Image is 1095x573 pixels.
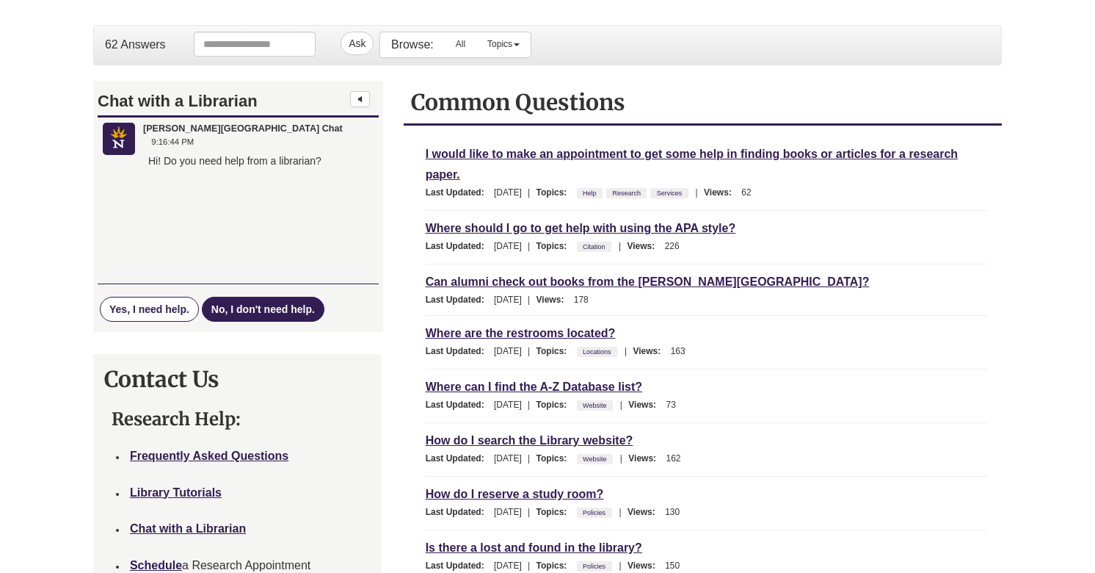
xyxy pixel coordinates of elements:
ul: Topics: [577,346,621,356]
span: | [524,187,534,198]
ul: Topics: [577,561,616,571]
a: Library Tutorials [130,486,222,499]
span: 162 [666,453,680,464]
span: Topics: [536,241,575,251]
a: Is there a lost and found in the library? [426,539,642,556]
span: | [524,507,534,517]
span: Topics: [536,561,575,571]
span: 178 [574,295,589,305]
span: | [616,453,626,464]
span: [DATE] [494,507,522,517]
a: Can alumni check out books from the [PERSON_NAME][GEOGRAPHIC_DATA]? [426,273,870,290]
a: Services [655,185,685,201]
span: Last Updated: [426,187,492,198]
a: Help [581,185,599,201]
span: | [616,561,625,571]
strong: Research Help: [112,408,241,430]
a: Where can I find the A-Z Database list? [426,378,642,395]
a: Policies [581,505,608,521]
button: Ask [341,32,374,55]
span: 130 [665,507,680,517]
span: | [524,295,534,305]
a: Frequently Asked Questions [130,450,288,462]
span: 62 [741,187,751,198]
span: 150 [665,561,680,571]
span: | [524,400,534,410]
a: How do I search the Library website? [426,432,633,449]
a: I would like to make an appointment to get some help in finding books or articles for a research ... [426,145,958,183]
h2: Common Questions [411,88,994,116]
span: [DATE] [494,241,522,251]
span: [DATE] [494,346,522,356]
a: How do I reserve a study room? [426,486,604,502]
a: Chat with a Librarian [130,522,246,535]
span: [DATE] [494,295,522,305]
span: Last Updated: [426,507,492,517]
span: Views: [627,507,663,517]
span: Topics: [536,400,575,410]
a: Citation [581,239,608,255]
span: Views: [704,187,739,198]
a: Topics [476,32,531,56]
button: No, I don't need help. [108,215,230,240]
ul: Topics: [577,241,615,251]
p: Browse: [391,37,434,53]
span: Last Updated: [426,295,492,305]
span: Views: [628,453,663,464]
a: Where are the restrooms located? [426,325,616,342]
a: All [445,32,476,56]
span: 163 [671,346,685,356]
span: | [692,187,702,198]
span: Last Updated: [426,561,492,571]
ul: Topics: [577,453,616,464]
span: | [621,346,630,356]
span: | [524,241,534,251]
a: Locations [581,344,614,360]
div: Chat Widget [93,81,382,332]
a: Website [581,397,608,414]
span: Topics: [536,453,575,464]
a: Where should I go to get help with using the APA style? [426,220,736,237]
span: a Research Appointment [130,559,310,572]
span: | [524,453,534,464]
span: | [615,241,625,251]
h2: Contact Us [104,365,371,393]
span: Last Updated: [426,241,492,251]
a: Schedule [130,559,182,572]
span: Views: [628,400,663,410]
span: | [616,507,625,517]
span: Last Updated: [426,453,492,464]
span: | [524,561,534,571]
span: 73 [666,400,675,410]
span: [DATE] [494,561,522,571]
span: Topics: [536,187,575,198]
iframe: Chat Widget [94,82,382,331]
span: | [524,346,534,356]
p: 62 Answers [105,37,166,53]
span: Last Updated: [426,400,492,410]
span: Topics: [536,507,575,517]
a: Research [610,185,643,201]
ul: Topics: [577,187,692,198]
span: Views: [633,346,668,356]
span: Views: [536,295,572,305]
span: | [616,400,626,410]
span: Topics: [536,346,575,356]
span: [DATE] [494,400,522,410]
span: Views: [627,561,663,571]
span: [DATE] [494,453,522,464]
span: [DATE] [494,187,522,198]
span: Views: [627,241,662,251]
